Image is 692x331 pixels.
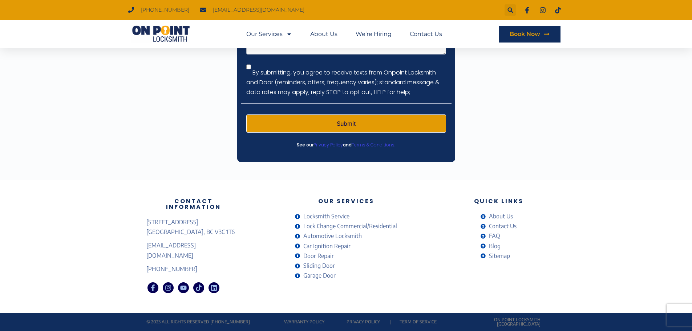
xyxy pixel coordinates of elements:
[302,211,349,221] span: Locksmith Service
[487,231,500,241] span: FAQ
[487,221,517,231] span: Contact Us
[356,26,392,43] a: We’re Hiring
[302,261,335,271] span: Sliding Door
[352,142,395,148] a: Terms & Conditions.
[295,231,397,241] a: Automotive Locksmith
[295,211,397,221] a: Locksmith Service
[246,114,446,133] button: Submit
[302,231,362,241] span: Automotive Locksmith
[139,5,189,15] span: [PHONE_NUMBER]
[302,221,397,231] span: Lock Change Commercial/Residential
[295,241,397,251] a: Car Ignition Repair
[246,26,292,43] a: Our Services
[302,271,336,280] span: Garage Door
[146,217,241,237] a: [STREET_ADDRESS][GEOGRAPHIC_DATA], BC V3C 1T6
[389,320,392,324] p: |
[400,319,437,324] a: Term of service
[481,251,517,261] a: Sitemap
[246,68,440,96] label: By submitting, you agree to receive texts from Onpoint Locksmith and Door (reminders, offers; fre...
[302,241,351,251] span: Car Ignition Repair
[337,121,356,126] span: Submit
[481,241,517,251] a: Blog
[302,251,334,261] span: Door Repair
[487,251,510,261] span: Sitemap
[454,318,541,326] p: On Point Locksmith [GEOGRAPHIC_DATA]
[347,319,380,324] a: Privacy Policy
[248,198,444,204] h3: Our Services
[146,241,241,260] a: [EMAIL_ADDRESS][DOMAIN_NAME]
[333,320,337,324] p: |
[487,211,513,221] span: About Us
[481,221,517,231] a: Contact Us
[310,26,337,43] a: About Us
[146,320,276,324] p: © 2023 All rights reserved [PHONE_NUMBER]
[499,26,561,43] a: Book Now
[452,198,546,204] h3: Quick Links
[146,198,241,210] h3: Contact Information
[241,140,452,150] p: See our and
[505,4,516,16] div: Search
[481,231,517,241] a: FAQ
[487,241,501,251] span: Blog
[313,142,343,148] a: Privacy Policy
[146,217,235,237] span: [STREET_ADDRESS] [GEOGRAPHIC_DATA], BC V3C 1T6
[481,211,517,221] a: About Us
[295,251,397,261] a: Door Repair
[146,264,241,274] a: [PHONE_NUMBER]
[211,5,304,15] span: [EMAIL_ADDRESS][DOMAIN_NAME]
[410,26,442,43] a: Contact Us
[295,221,397,231] a: Lock Change Commercial/Residential
[510,31,540,37] span: Book Now
[295,261,397,271] a: Sliding Door
[284,319,324,324] a: Warranty Policy
[246,26,442,43] nav: Menu
[146,264,197,274] span: [PHONE_NUMBER]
